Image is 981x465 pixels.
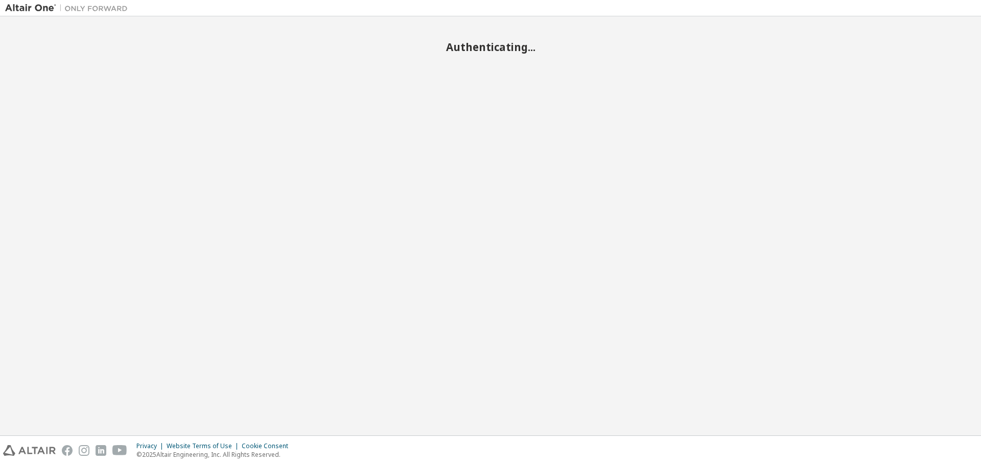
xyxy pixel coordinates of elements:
h2: Authenticating... [5,40,976,54]
img: altair_logo.svg [3,445,56,456]
img: facebook.svg [62,445,73,456]
p: © 2025 Altair Engineering, Inc. All Rights Reserved. [136,450,294,459]
img: Altair One [5,3,133,13]
div: Website Terms of Use [167,442,242,450]
img: youtube.svg [112,445,127,456]
img: instagram.svg [79,445,89,456]
div: Cookie Consent [242,442,294,450]
img: linkedin.svg [96,445,106,456]
div: Privacy [136,442,167,450]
